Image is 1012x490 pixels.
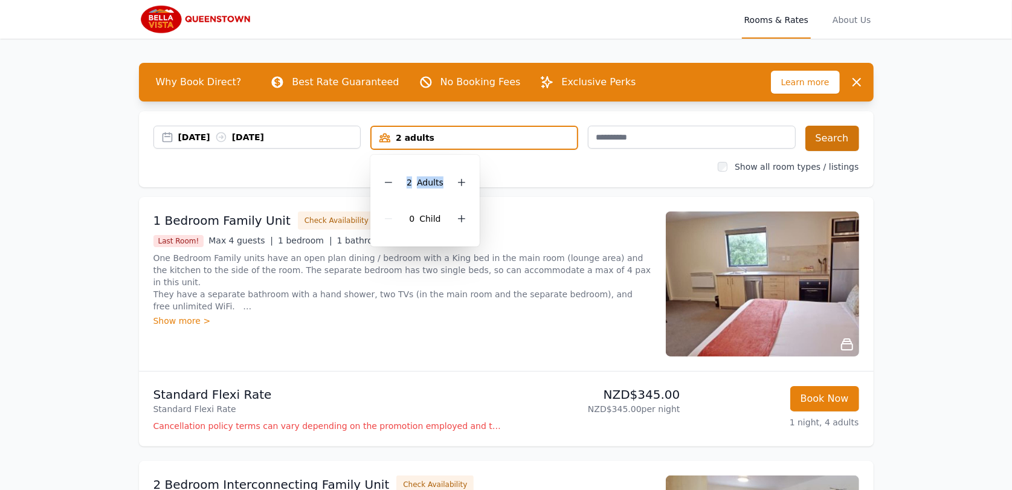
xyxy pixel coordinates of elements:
span: Adult s [417,178,443,187]
span: Child [419,214,440,224]
span: Why Book Direct? [146,70,251,94]
img: Bella Vista Queenstown [139,5,255,34]
p: No Booking Fees [440,75,521,89]
p: 1 night, 4 adults [690,416,859,428]
div: 2 adults [372,132,577,144]
div: Show more > [153,315,651,327]
p: NZD$345.00 [511,386,680,403]
p: Best Rate Guaranteed [292,75,399,89]
span: Max 4 guests | [208,236,273,245]
p: Standard Flexi Rate [153,386,501,403]
button: Book Now [790,386,859,411]
span: Learn more [771,71,840,94]
p: Standard Flexi Rate [153,403,501,415]
span: 0 [409,214,414,224]
p: NZD$345.00 per night [511,403,680,415]
button: Check Availability [298,211,375,230]
span: Last Room! [153,235,204,247]
h3: 1 Bedroom Family Unit [153,212,291,229]
p: One Bedroom Family units have an open plan dining / bedroom with a King bed in the main room (lou... [153,252,651,312]
span: 2 [407,178,412,187]
label: Show all room types / listings [735,162,859,172]
span: 1 bathroom | [337,236,395,245]
p: Cancellation policy terms can vary depending on the promotion employed and the time of stay of th... [153,420,501,432]
div: [DATE] [DATE] [178,131,361,143]
button: Search [805,126,859,151]
span: 1 bedroom | [278,236,332,245]
p: Exclusive Perks [561,75,636,89]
